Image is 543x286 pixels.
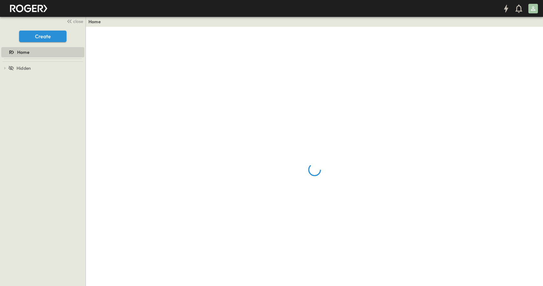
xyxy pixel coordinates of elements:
[19,31,66,42] button: Create
[64,17,84,25] button: close
[17,65,31,71] span: Hidden
[1,48,83,57] a: Home
[17,49,29,55] span: Home
[88,18,105,25] nav: breadcrumbs
[88,18,101,25] a: Home
[73,18,83,25] span: close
